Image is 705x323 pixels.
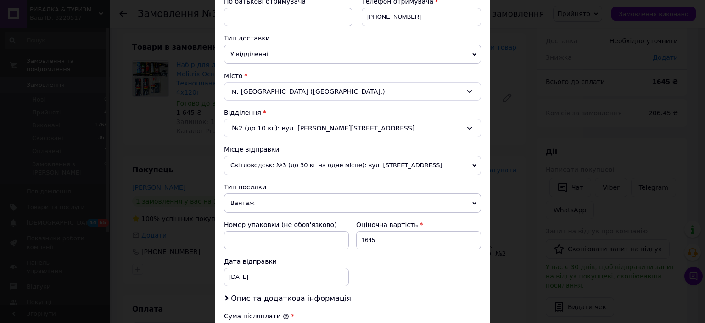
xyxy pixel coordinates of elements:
[224,34,270,42] span: Тип доставки
[224,119,481,137] div: №2 (до 10 кг): вул. [PERSON_NAME][STREET_ADDRESS]
[224,82,481,101] div: м. [GEOGRAPHIC_DATA] ([GEOGRAPHIC_DATA].)
[224,220,349,229] div: Номер упаковки (не обов'язково)
[224,257,349,266] div: Дата відправки
[224,183,266,191] span: Тип посилки
[231,294,351,303] span: Опис та додаткова інформація
[224,108,481,117] div: Відділення
[356,220,481,229] div: Оціночна вартість
[224,146,280,153] span: Місце відправки
[224,156,481,175] span: Світловодськ: №3 (до 30 кг на одне місце): вул. [STREET_ADDRESS]
[362,8,481,26] input: +380
[224,71,481,80] div: Місто
[224,45,481,64] span: У відділенні
[224,193,481,213] span: Вантаж
[224,312,289,320] label: Сума післяплати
